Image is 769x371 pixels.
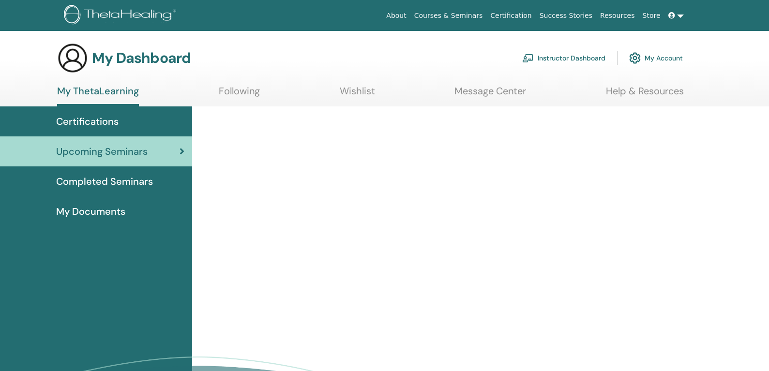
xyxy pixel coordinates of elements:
a: Courses & Seminars [410,7,487,25]
a: My Account [629,47,683,69]
a: Message Center [454,85,526,104]
img: chalkboard-teacher.svg [522,54,534,62]
a: Instructor Dashboard [522,47,605,69]
span: Upcoming Seminars [56,144,148,159]
a: My ThetaLearning [57,85,139,106]
img: cog.svg [629,50,641,66]
span: Certifications [56,114,119,129]
a: Help & Resources [606,85,684,104]
a: Wishlist [340,85,375,104]
a: Certification [486,7,535,25]
a: Success Stories [536,7,596,25]
img: generic-user-icon.jpg [57,43,88,74]
span: My Documents [56,204,125,219]
img: logo.png [64,5,180,27]
span: Completed Seminars [56,174,153,189]
a: Store [639,7,664,25]
a: Resources [596,7,639,25]
a: Following [219,85,260,104]
a: About [382,7,410,25]
h3: My Dashboard [92,49,191,67]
